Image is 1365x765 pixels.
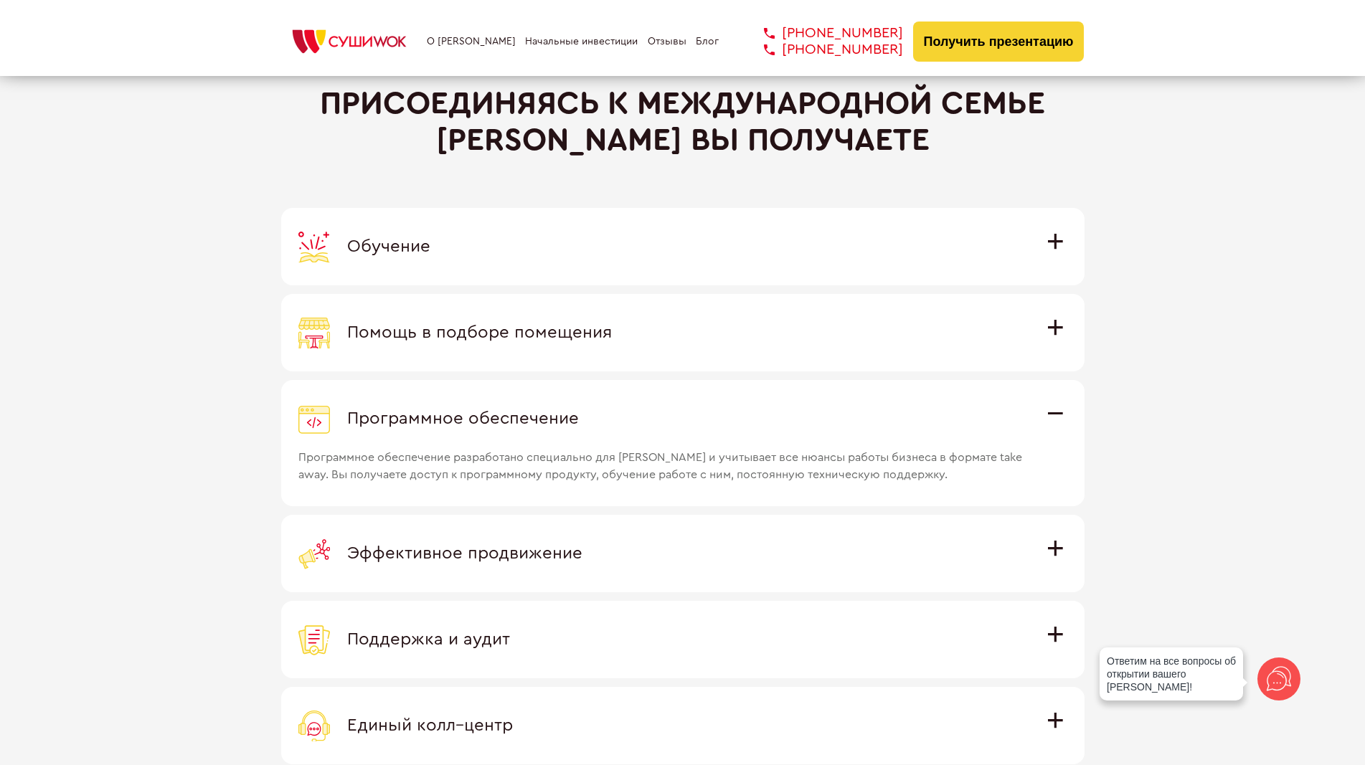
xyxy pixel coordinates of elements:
[347,717,513,734] span: Единый колл–центр
[347,324,612,341] span: Помощь в подборе помещения
[742,25,903,42] a: [PHONE_NUMBER]
[696,36,719,47] a: Блог
[913,22,1085,62] button: Получить презентацию
[347,238,430,255] span: Обучение
[298,434,1029,483] span: Программное обеспечение разработано специально для [PERSON_NAME] и учитывает все нюансы работы би...
[347,631,510,648] span: Поддержка и аудит
[525,36,638,47] a: Начальные инвестиции
[347,410,579,427] span: Программное обеспечение
[347,545,582,562] span: Эффективное продвижение
[742,42,903,58] a: [PHONE_NUMBER]
[1100,647,1243,700] div: Ответим на все вопросы об открытии вашего [PERSON_NAME]!
[281,26,417,57] img: СУШИWOK
[281,85,1085,158] h2: Присоединяясь к международной семье [PERSON_NAME] вы получаете
[648,36,686,47] a: Отзывы
[427,36,516,47] a: О [PERSON_NAME]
